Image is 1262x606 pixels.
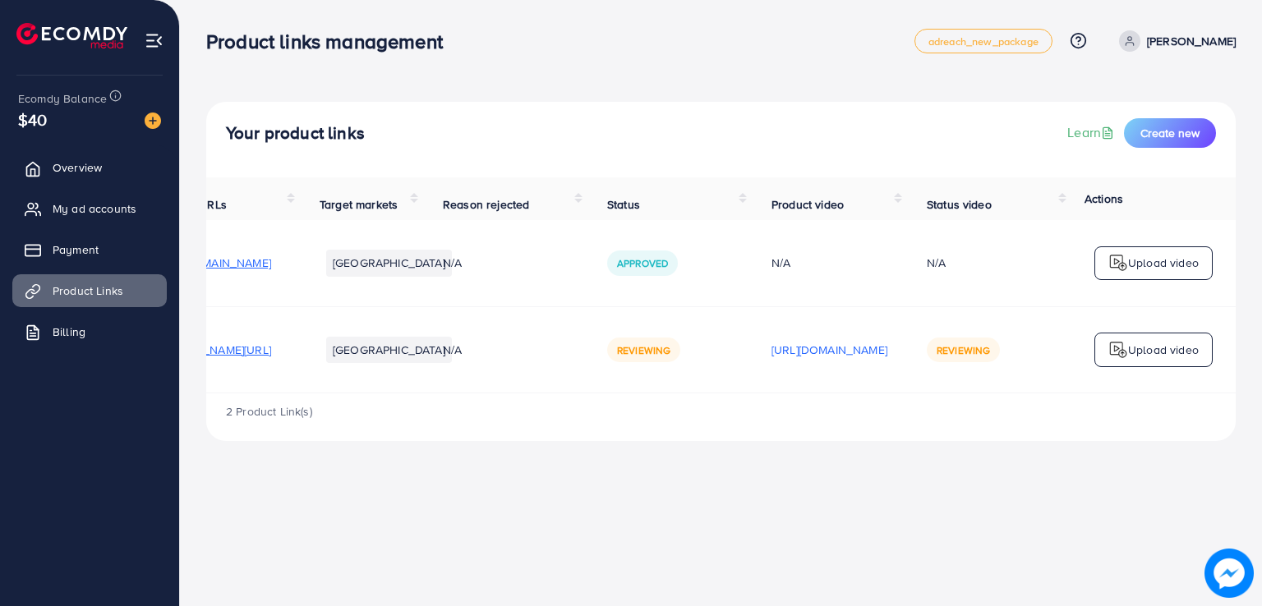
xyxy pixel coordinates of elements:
span: Payment [53,241,99,258]
p: [URL][DOMAIN_NAME] [771,340,887,360]
span: [URL][DOMAIN_NAME] [155,255,271,271]
span: 2 Product Link(s) [226,403,312,420]
img: image [1204,549,1254,598]
li: [GEOGRAPHIC_DATA] [326,250,452,276]
span: Ecomdy Balance [18,90,107,107]
span: Status [607,196,640,213]
span: Reviewing [617,343,670,357]
span: Approved [617,256,668,270]
span: Overview [53,159,102,176]
span: Product Links [53,282,123,299]
div: N/A [927,255,946,271]
a: Learn [1067,123,1117,142]
span: Target markets [320,196,398,213]
li: [GEOGRAPHIC_DATA] [326,337,452,363]
span: Create new [1140,125,1200,141]
span: [DOMAIN_NAME][URL] [155,342,271,358]
img: image [145,112,161,129]
h3: Product links management [206,30,456,53]
span: Reason rejected [443,196,529,213]
span: Product video [771,196,844,213]
a: Billing [12,315,167,348]
p: Upload video [1128,253,1199,273]
a: My ad accounts [12,192,167,225]
img: logo [16,23,127,48]
img: menu [145,31,164,50]
p: Upload video [1128,340,1199,360]
button: Create new [1124,118,1216,148]
span: My ad accounts [53,200,136,217]
a: [PERSON_NAME] [1112,30,1236,52]
span: Actions [1085,191,1123,207]
a: Product Links [12,274,167,307]
span: Reviewing [937,343,990,357]
span: Billing [53,324,85,340]
a: Overview [12,151,167,184]
img: logo [1108,253,1128,273]
a: adreach_new_package [914,29,1052,53]
h4: Your product links [226,123,365,144]
span: adreach_new_package [928,36,1039,47]
span: $40 [18,108,47,131]
div: N/A [771,255,887,271]
p: [PERSON_NAME] [1147,31,1236,51]
span: N/A [443,255,462,271]
span: N/A [443,342,462,358]
span: Status video [927,196,992,213]
img: logo [1108,340,1128,360]
a: Payment [12,233,167,266]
